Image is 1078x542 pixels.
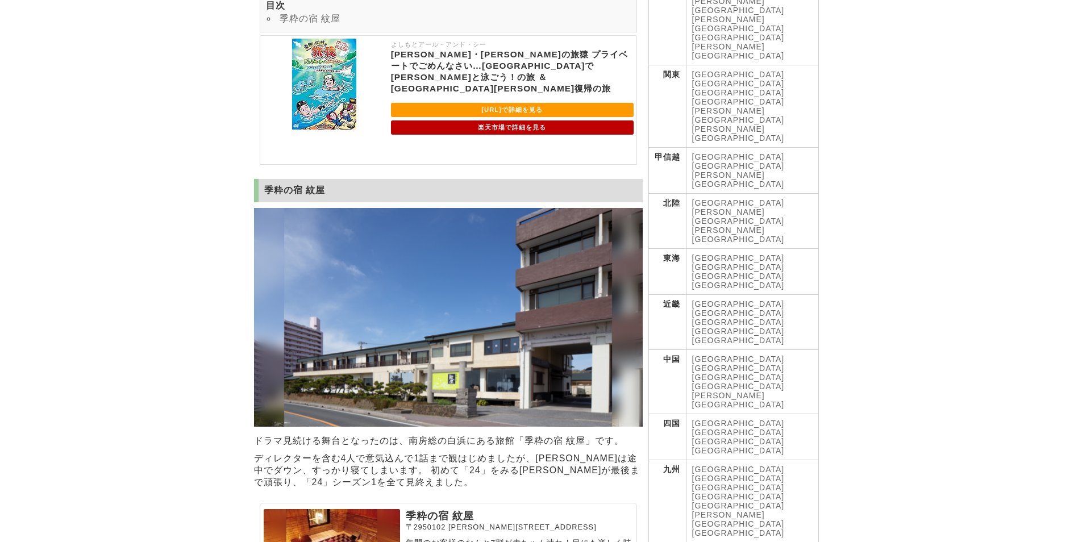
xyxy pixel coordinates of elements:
img: 季粋の宿 紋屋 [254,208,643,427]
a: [GEOGRAPHIC_DATA] [692,79,785,88]
a: [PERSON_NAME][GEOGRAPHIC_DATA] [692,42,785,60]
a: [GEOGRAPHIC_DATA] [692,501,785,510]
a: [GEOGRAPHIC_DATA] [692,428,785,437]
a: [GEOGRAPHIC_DATA] [692,198,785,207]
a: [GEOGRAPHIC_DATA] [692,437,785,446]
span: 〒2950102 [406,523,446,531]
a: [GEOGRAPHIC_DATA] [692,299,785,308]
a: [GEOGRAPHIC_DATA] [692,327,785,336]
span: [PERSON_NAME][STREET_ADDRESS] [448,523,597,531]
a: [GEOGRAPHIC_DATA] [692,281,785,290]
a: [GEOGRAPHIC_DATA] [692,474,785,483]
a: [GEOGRAPHIC_DATA] [692,253,785,262]
a: [GEOGRAPHIC_DATA] [692,272,785,281]
th: 甲信越 [648,148,686,194]
p: 季粋の宿 紋屋 [406,509,633,523]
a: [GEOGRAPHIC_DATA] [692,308,785,318]
a: [URL]で詳細を見る [391,103,634,117]
h2: 季粋の宿 紋屋 [254,179,643,202]
a: [PERSON_NAME][GEOGRAPHIC_DATA] [692,207,785,226]
a: [GEOGRAPHIC_DATA] [692,161,785,170]
a: [GEOGRAPHIC_DATA] [692,364,785,373]
th: 近畿 [648,295,686,350]
a: [GEOGRAPHIC_DATA] [692,373,785,382]
a: [GEOGRAPHIC_DATA] [692,97,785,106]
th: 中国 [648,350,686,414]
a: [PERSON_NAME][GEOGRAPHIC_DATA] [692,391,785,409]
a: [GEOGRAPHIC_DATA] [692,483,785,492]
a: 季粋の宿 紋屋 [280,14,340,23]
a: [GEOGRAPHIC_DATA] [692,465,785,474]
th: 北陸 [648,194,686,249]
img: 東野・岡村の旅猿 プライベートでごめんなさい…パラオでイルカと泳ごう！の旅 ＆ 南房総 岡村復帰の旅 [292,39,356,130]
th: 関東 [648,65,686,148]
a: [PERSON_NAME][GEOGRAPHIC_DATA] [692,226,785,244]
p: よしもとアール・アンド・シー [391,39,634,49]
a: [GEOGRAPHIC_DATA] [692,446,785,455]
a: [GEOGRAPHIC_DATA] [692,88,785,97]
a: [PERSON_NAME][GEOGRAPHIC_DATA] [692,510,785,528]
a: [GEOGRAPHIC_DATA] [692,355,785,364]
a: [GEOGRAPHIC_DATA] [692,70,785,79]
a: 東野・岡村の旅猿 プライベートでごめんなさい…パラオでイルカと泳ごう！の旅 ＆ 南房総 岡村復帰の旅 [292,122,356,131]
a: [PERSON_NAME][GEOGRAPHIC_DATA] [692,15,785,33]
a: [GEOGRAPHIC_DATA] [692,33,785,42]
a: 楽天市場で詳細を見る [391,120,634,135]
p: ドラマ見続ける舞台となったのは、南房総の白浜にある旅館「季粋の宿 紋屋」です。 [254,432,643,450]
a: [PERSON_NAME][GEOGRAPHIC_DATA] [692,170,785,189]
a: [GEOGRAPHIC_DATA] [692,492,785,501]
a: [GEOGRAPHIC_DATA] [692,134,785,143]
a: [GEOGRAPHIC_DATA] [692,528,785,537]
a: [GEOGRAPHIC_DATA] [692,262,785,272]
p: [PERSON_NAME]・[PERSON_NAME]の旅猿 プライベートでごめんなさい…[GEOGRAPHIC_DATA]で[PERSON_NAME]と泳ごう！の旅 ＆ [GEOGRAPHIC... [391,49,634,94]
a: [PERSON_NAME][GEOGRAPHIC_DATA] [692,106,785,124]
a: [GEOGRAPHIC_DATA] [692,336,785,345]
a: [PERSON_NAME] [692,124,765,134]
th: 四国 [648,414,686,460]
p: ディレクターを含む4人で意気込んで1話まで観はじめましたが、[PERSON_NAME]は途中でダウン、すっかり寝てしまいます。 初めて「24」をみる[PERSON_NAME]が最後まで頑張り、「... [254,450,643,491]
a: [GEOGRAPHIC_DATA] [692,152,785,161]
a: [GEOGRAPHIC_DATA] [692,318,785,327]
a: [GEOGRAPHIC_DATA] [692,382,785,391]
a: [GEOGRAPHIC_DATA] [692,419,785,428]
th: 東海 [648,249,686,295]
